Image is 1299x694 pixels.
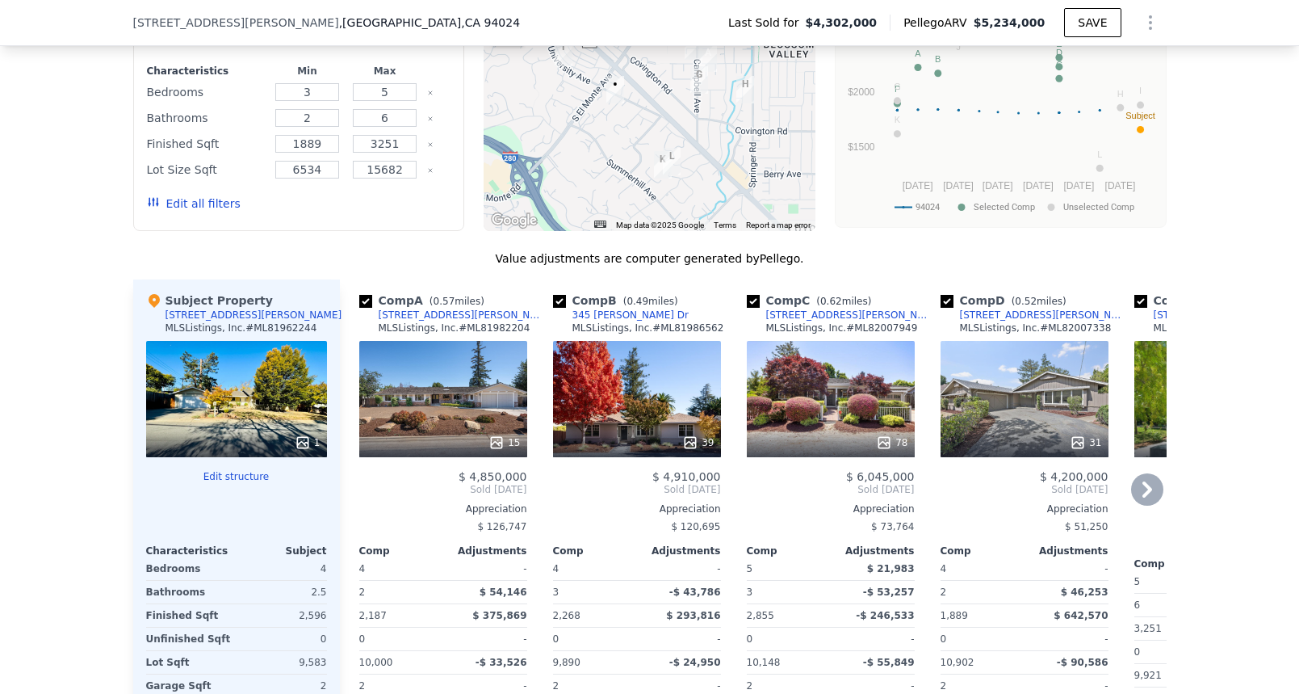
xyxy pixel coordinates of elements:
span: ( miles) [423,296,491,307]
span: 10,148 [747,657,781,668]
div: Bedrooms [147,81,266,103]
text: [DATE] [1063,180,1094,191]
div: Appreciation [553,503,721,515]
text: K [894,115,900,124]
div: 0 [240,628,327,650]
svg: A chart. [845,22,1156,224]
text: J [956,42,961,52]
span: 0 [553,633,559,645]
div: 2,596 [240,604,327,627]
span: 4 [553,563,559,574]
span: 0.62 [820,296,842,307]
a: Report a map error [746,221,811,229]
div: - [446,628,527,650]
div: Characteristics [147,65,266,78]
div: 345 [PERSON_NAME] Dr [572,309,689,322]
a: [STREET_ADDRESS] [1134,309,1250,322]
text: [DATE] [1104,180,1135,191]
div: [STREET_ADDRESS][PERSON_NAME] [766,309,934,322]
span: $ 6,045,000 [846,470,915,483]
text: [DATE] [982,180,1012,191]
text: [DATE] [943,180,974,191]
span: $ 642,570 [1054,610,1108,621]
div: - [834,628,915,650]
div: 3 [553,581,634,604]
span: 9,921 [1134,670,1162,681]
span: ( miles) [1005,296,1073,307]
button: Clear [427,116,434,122]
div: Bedrooms [146,557,233,580]
text: L [1097,149,1102,159]
span: Last Sold for [728,15,806,31]
span: ( miles) [810,296,878,307]
span: $ 120,695 [671,521,720,532]
div: Comp D [941,292,1073,309]
div: Comp B [553,292,685,309]
div: Adjustments [637,545,721,557]
span: $4,302,000 [806,15,878,31]
span: Map data ©2025 Google [616,221,704,229]
div: [STREET_ADDRESS][PERSON_NAME] [960,309,1128,322]
span: -$ 53,257 [863,587,915,598]
div: Comp [747,545,831,557]
span: 2,268 [553,610,580,621]
text: G [894,82,901,91]
text: B [935,54,941,64]
span: 10,000 [359,657,393,668]
text: [DATE] [902,180,932,191]
span: $ 293,816 [666,610,720,621]
div: Appreciation [359,503,527,515]
span: 10,902 [941,657,974,668]
span: -$ 55,849 [863,657,915,668]
div: 861 Riverside Dr [736,76,754,103]
div: Value adjustments are computer generated by Pellego . [133,250,1167,267]
span: 2 [747,680,753,692]
div: - [446,557,527,580]
a: [STREET_ADDRESS][PERSON_NAME] [747,309,934,322]
span: $ 375,869 [472,610,526,621]
div: Comp [1134,557,1218,570]
span: 9,890 [553,657,580,668]
text: A [915,48,921,58]
span: 0 [941,633,947,645]
span: 0.49 [626,296,648,307]
span: $ 73,764 [871,521,914,532]
div: [STREET_ADDRESS][PERSON_NAME] [166,309,342,322]
text: $1500 [848,141,875,153]
span: 5 [1134,576,1141,587]
div: Appreciation [747,503,915,515]
div: - [640,557,721,580]
div: 1091 Valley View Ct [663,148,681,175]
div: 810 Nash Rd [606,76,624,103]
a: Terms (opens in new tab) [714,221,736,229]
span: Sold [DATE] [359,483,527,496]
text: Selected Comp [974,202,1035,212]
div: 1086 Valley View Ct [654,151,672,179]
div: 674 Campbell Ave [685,32,702,60]
button: Show Options [1134,6,1167,39]
div: Adjustments [1025,545,1108,557]
span: -$ 33,526 [476,657,527,668]
div: Comp A [359,292,491,309]
div: 39 [682,435,714,451]
div: MLSListings, Inc. # ML81962244 [166,322,317,334]
text: F [895,84,900,94]
span: 2,187 [359,610,387,621]
span: $ 4,850,000 [459,470,527,483]
div: 15 [488,435,520,451]
div: 6 [1134,594,1215,616]
span: Sold [DATE] [553,483,721,496]
span: ( miles) [617,296,685,307]
span: 2,855 [747,610,774,621]
div: Comp [553,545,637,557]
div: Characteristics [146,545,237,557]
div: 78 [876,435,907,451]
button: Keyboard shortcuts [594,221,606,228]
span: -$ 24,950 [669,657,721,668]
div: 2 [359,581,440,604]
text: [DATE] [1023,180,1054,191]
span: $5,234,000 [974,16,1045,29]
text: H [1117,89,1123,99]
span: [STREET_ADDRESS][PERSON_NAME] [133,15,339,31]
